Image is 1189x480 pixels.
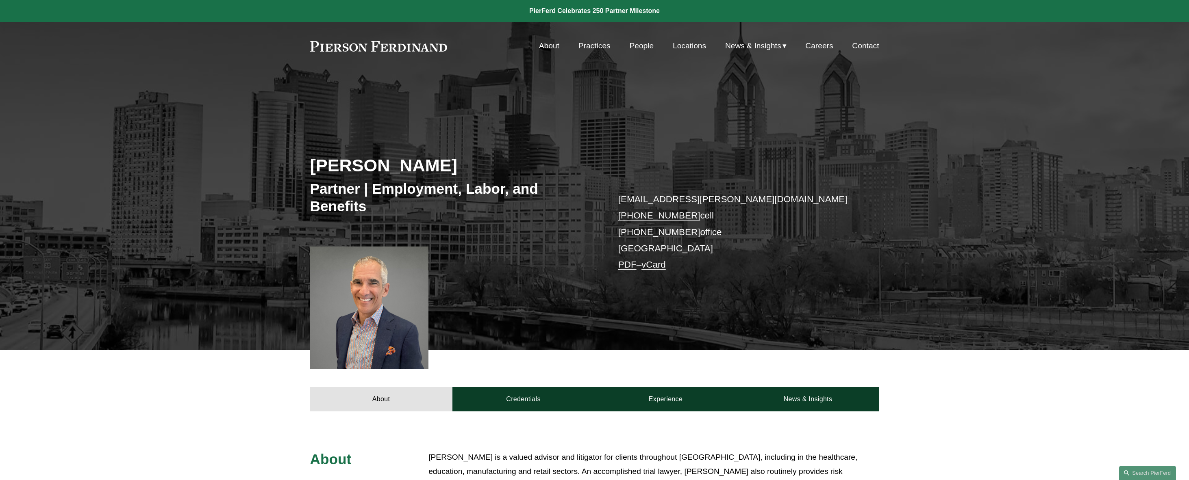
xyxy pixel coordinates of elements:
[310,387,452,411] a: About
[310,155,595,176] h2: [PERSON_NAME]
[539,38,559,54] a: About
[641,259,666,270] a: vCard
[805,38,833,54] a: Careers
[618,259,637,270] a: PDF
[618,194,848,204] a: [EMAIL_ADDRESS][PERSON_NAME][DOMAIN_NAME]
[578,38,611,54] a: Practices
[1119,466,1176,480] a: Search this site
[725,38,787,54] a: folder dropdown
[725,39,781,53] span: News & Insights
[618,191,855,273] p: cell office [GEOGRAPHIC_DATA] –
[595,387,737,411] a: Experience
[629,38,654,54] a: People
[673,38,706,54] a: Locations
[737,387,879,411] a: News & Insights
[852,38,879,54] a: Contact
[310,180,595,215] h3: Partner | Employment, Labor, and Benefits
[618,227,700,237] a: [PHONE_NUMBER]
[310,451,352,467] span: About
[452,387,595,411] a: Credentials
[618,210,700,221] a: [PHONE_NUMBER]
